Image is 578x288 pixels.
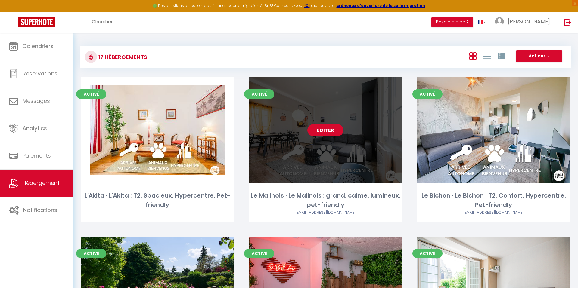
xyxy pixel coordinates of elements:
span: Chercher [92,18,113,25]
span: Réservations [23,70,57,77]
a: Vue par Groupe [498,51,505,61]
div: Airbnb [417,210,570,216]
span: Activé [244,249,274,258]
span: Activé [76,249,106,258]
span: Activé [244,89,274,99]
div: Le Bichon · Le Bichon : T2, Confort, Hypercentre, Pet-friendly [417,191,570,210]
img: Super Booking [18,17,55,27]
img: ... [495,17,504,26]
img: logout [564,18,571,26]
div: L'Akita · L'Akita : T2, Spacieux, Hypercentre, Pet-friendly [81,191,234,210]
iframe: Chat [552,261,573,283]
a: Vue en Liste [483,51,491,61]
span: Analytics [23,124,47,132]
a: ... [PERSON_NAME] [490,12,558,33]
span: Activé [76,89,106,99]
div: Le Malinois · Le Malinois : grand, calme, lumineux, pet-friendly [249,191,402,210]
span: Activé [412,89,443,99]
a: Chercher [87,12,117,33]
button: Besoin d'aide ? [431,17,473,27]
div: Airbnb [249,210,402,216]
span: Hébergement [23,179,60,187]
span: Calendriers [23,42,54,50]
button: Ouvrir le widget de chat LiveChat [5,2,23,20]
a: créneaux d'ouverture de la salle migration [337,3,425,8]
a: ICI [304,3,310,8]
a: Vue en Box [469,51,477,61]
h3: 17 Hébergements [97,50,147,64]
span: Paiements [23,152,51,159]
button: Actions [516,50,562,62]
a: Editer [307,124,343,136]
span: Notifications [23,206,57,214]
span: Activé [412,249,443,258]
span: [PERSON_NAME] [508,18,550,25]
span: Messages [23,97,50,105]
